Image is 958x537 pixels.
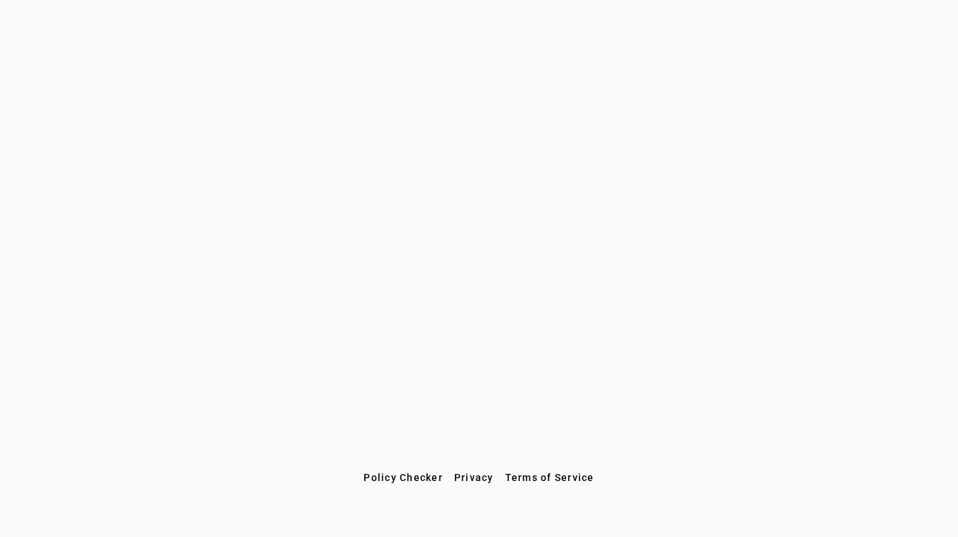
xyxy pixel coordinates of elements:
[454,472,494,483] span: Privacy
[449,465,500,490] button: Privacy
[500,465,600,490] button: Terms of Service
[358,465,449,490] button: Policy Checker
[364,472,443,483] span: Policy Checker
[505,472,594,483] span: Terms of Service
